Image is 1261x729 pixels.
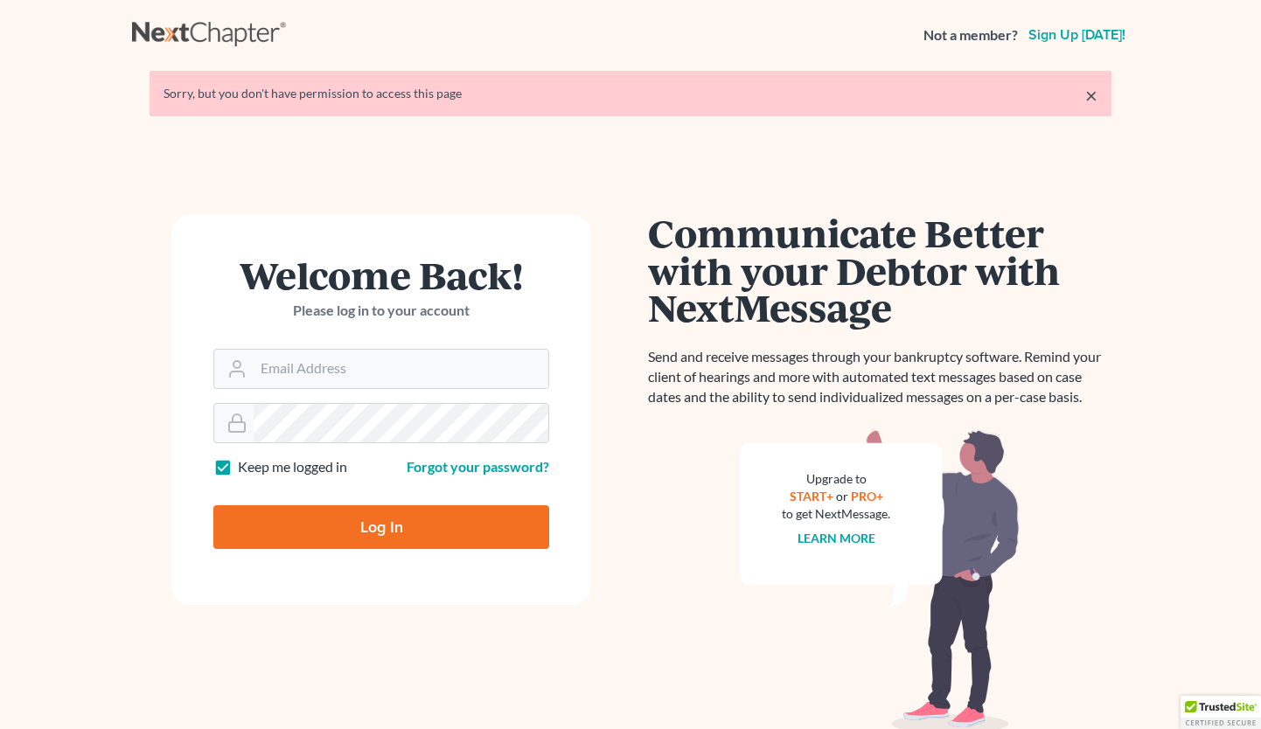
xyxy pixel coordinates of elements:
[923,25,1018,45] strong: Not a member?
[798,531,875,545] a: Learn more
[790,489,833,503] a: START+
[851,489,883,503] a: PRO+
[1025,28,1129,42] a: Sign up [DATE]!
[407,458,549,475] a: Forgot your password?
[1085,85,1097,106] a: ×
[238,457,347,477] label: Keep me logged in
[1181,696,1261,729] div: TrustedSite Certified
[213,301,549,321] p: Please log in to your account
[213,256,549,294] h1: Welcome Back!
[648,214,1111,326] h1: Communicate Better with your Debtor with NextMessage
[782,470,890,488] div: Upgrade to
[254,350,548,388] input: Email Address
[836,489,848,503] span: or
[782,505,890,523] div: to get NextMessage.
[648,347,1111,407] p: Send and receive messages through your bankruptcy software. Remind your client of hearings and mo...
[213,505,549,549] input: Log In
[164,85,1097,102] div: Sorry, but you don't have permission to access this page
